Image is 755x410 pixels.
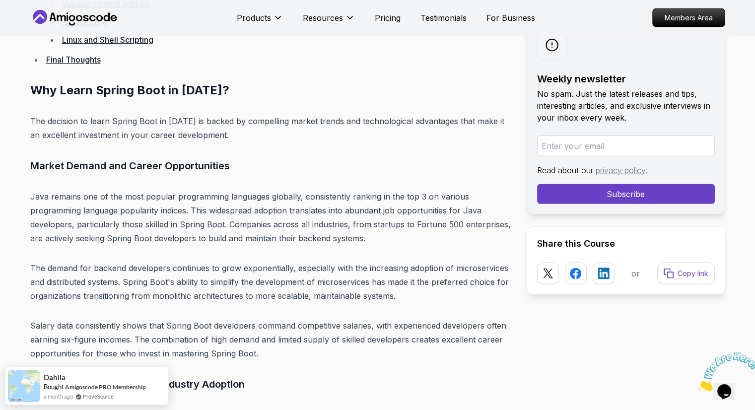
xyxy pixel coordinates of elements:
span: Bought [44,383,64,391]
a: Pricing [375,12,401,24]
span: Dahlia [44,373,66,382]
p: Resources [303,12,343,24]
h2: Weekly newsletter [537,72,715,86]
a: For Business [486,12,535,24]
a: privacy policy [596,165,645,175]
h3: Technical Advantages and Industry Adoption [30,376,511,392]
p: The decision to learn Spring Boot in [DATE] is backed by compelling market trends and technologic... [30,114,511,142]
input: Enter your email [537,136,715,156]
a: Amigoscode PRO Membership [65,383,146,391]
iframe: chat widget [693,348,755,395]
a: Final Thoughts [46,55,101,65]
span: a month ago [44,392,73,401]
h2: Why Learn Spring Boot in [DATE]? [30,82,511,98]
img: Chat attention grabber [4,4,66,43]
button: Products [237,12,283,32]
a: Linux and Shell Scripting [62,35,153,45]
button: Subscribe [537,184,715,204]
a: ProveSource [83,392,114,401]
p: or [631,268,640,279]
img: provesource social proof notification image [8,370,40,402]
h3: Market Demand and Career Opportunities [30,158,511,174]
button: Resources [303,12,355,32]
button: Copy link [657,263,715,284]
p: Copy link [678,269,708,278]
p: Products [237,12,271,24]
a: Testimonials [420,12,467,24]
p: Read about our . [537,164,715,176]
p: Java remains one of the most popular programming languages globally, consistently ranking in the ... [30,190,511,245]
h2: Share this Course [537,237,715,251]
a: Members Area [652,8,725,27]
p: Salary data consistently shows that Spring Boot developers command competitive salaries, with exp... [30,319,511,360]
p: Members Area [653,9,725,27]
p: The demand for backend developers continues to grow exponentially, especially with the increasing... [30,261,511,303]
p: No spam. Just the latest releases and tips, interesting articles, and exclusive interviews in you... [537,88,715,124]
